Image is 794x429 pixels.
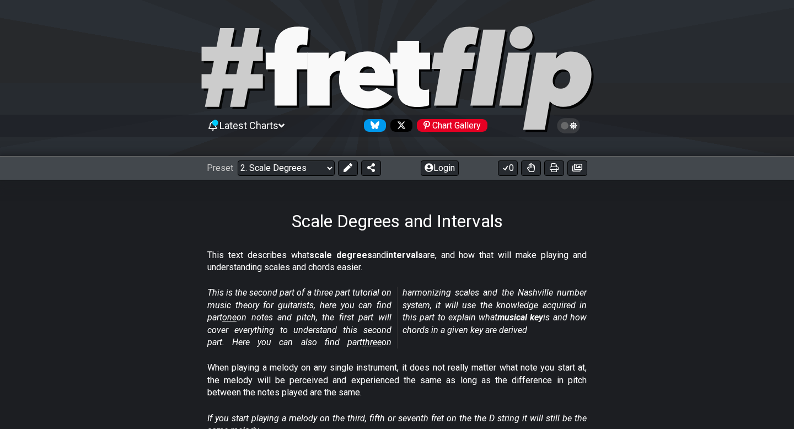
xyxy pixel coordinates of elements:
strong: scale degrees [309,250,372,260]
select: Preset [238,160,335,176]
strong: musical key [497,312,543,323]
button: Create image [567,160,587,176]
button: 0 [498,160,518,176]
button: Edit Preset [338,160,358,176]
span: Latest Charts [219,120,278,131]
span: Toggle light / dark theme [562,121,575,131]
p: When playing a melody on any single instrument, it does not really matter what note you start at,... [207,362,587,399]
span: one [222,312,237,323]
span: three [362,337,382,347]
em: This is the second part of a three part tutorial on music theory for guitarists, here you can fin... [207,287,587,347]
button: Toggle Dexterity for all fretkits [521,160,541,176]
strong: intervals [386,250,423,260]
a: Follow #fretflip at Bluesky [360,119,386,132]
span: Preset [207,163,233,173]
button: Share Preset [361,160,381,176]
button: Print [544,160,564,176]
button: Login [421,160,459,176]
a: Follow #fretflip at X [386,119,412,132]
h1: Scale Degrees and Intervals [292,211,503,232]
p: This text describes what and are, and how that will make playing and understanding scales and cho... [207,249,587,274]
a: #fretflip at Pinterest [412,119,487,132]
div: Chart Gallery [417,119,487,132]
